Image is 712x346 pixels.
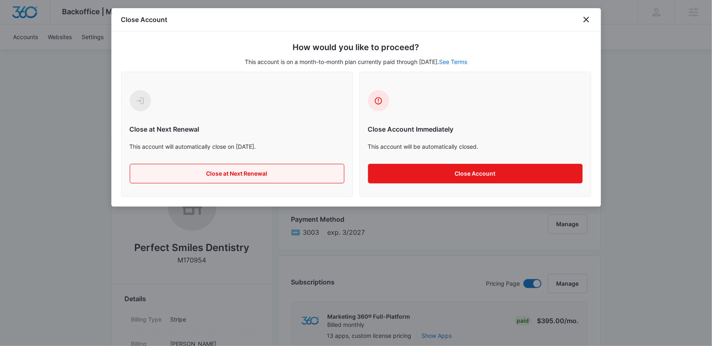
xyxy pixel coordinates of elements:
button: Close at Next Renewal [130,164,344,183]
p: This account will automatically close on [DATE]. [130,142,344,151]
button: close [581,15,591,24]
button: Close Account [368,164,583,183]
h5: How would you like to proceed? [121,41,591,53]
p: This account is on a month-to-month plan currently paid through [DATE]. [121,57,591,66]
h6: Close at Next Renewal [130,124,344,134]
h1: Close Account [121,15,168,24]
h6: Close Account Immediately [368,124,583,134]
a: See Terms [439,58,467,65]
p: This account will be automatically closed. [368,142,583,151]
